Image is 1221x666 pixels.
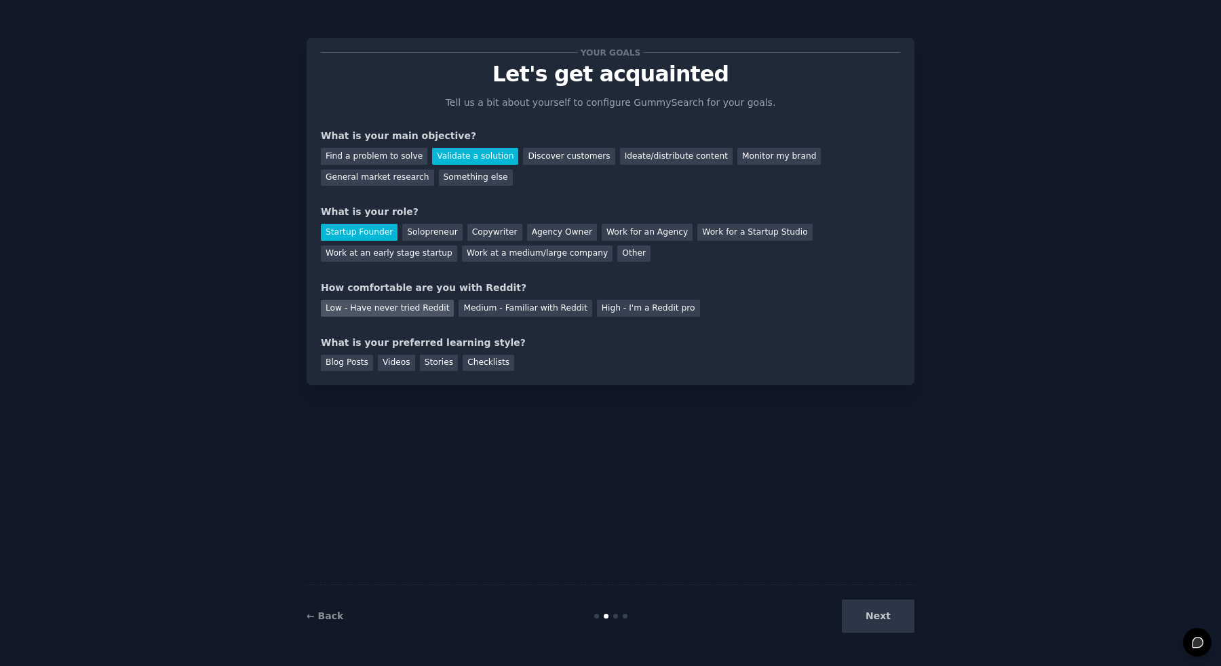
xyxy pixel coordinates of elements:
[321,62,900,86] p: Let's get acquainted
[459,300,592,317] div: Medium - Familiar with Reddit
[420,355,458,372] div: Stories
[617,246,651,262] div: Other
[462,246,613,262] div: Work at a medium/large company
[697,224,812,241] div: Work for a Startup Studio
[602,224,693,241] div: Work for an Agency
[463,355,514,372] div: Checklists
[307,610,343,621] a: ← Back
[439,170,513,187] div: Something else
[467,224,522,241] div: Copywriter
[321,205,900,219] div: What is your role?
[321,246,457,262] div: Work at an early stage startup
[321,129,900,143] div: What is your main objective?
[620,148,733,165] div: Ideate/distribute content
[321,224,398,241] div: Startup Founder
[321,170,434,187] div: General market research
[527,224,597,241] div: Agency Owner
[321,148,427,165] div: Find a problem to solve
[432,148,518,165] div: Validate a solution
[578,45,643,60] span: Your goals
[321,300,454,317] div: Low - Have never tried Reddit
[321,281,900,295] div: How comfortable are you with Reddit?
[597,300,700,317] div: High - I'm a Reddit pro
[737,148,821,165] div: Monitor my brand
[378,355,415,372] div: Videos
[523,148,615,165] div: Discover customers
[321,355,373,372] div: Blog Posts
[402,224,462,241] div: Solopreneur
[321,336,900,350] div: What is your preferred learning style?
[440,96,781,110] p: Tell us a bit about yourself to configure GummySearch for your goals.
